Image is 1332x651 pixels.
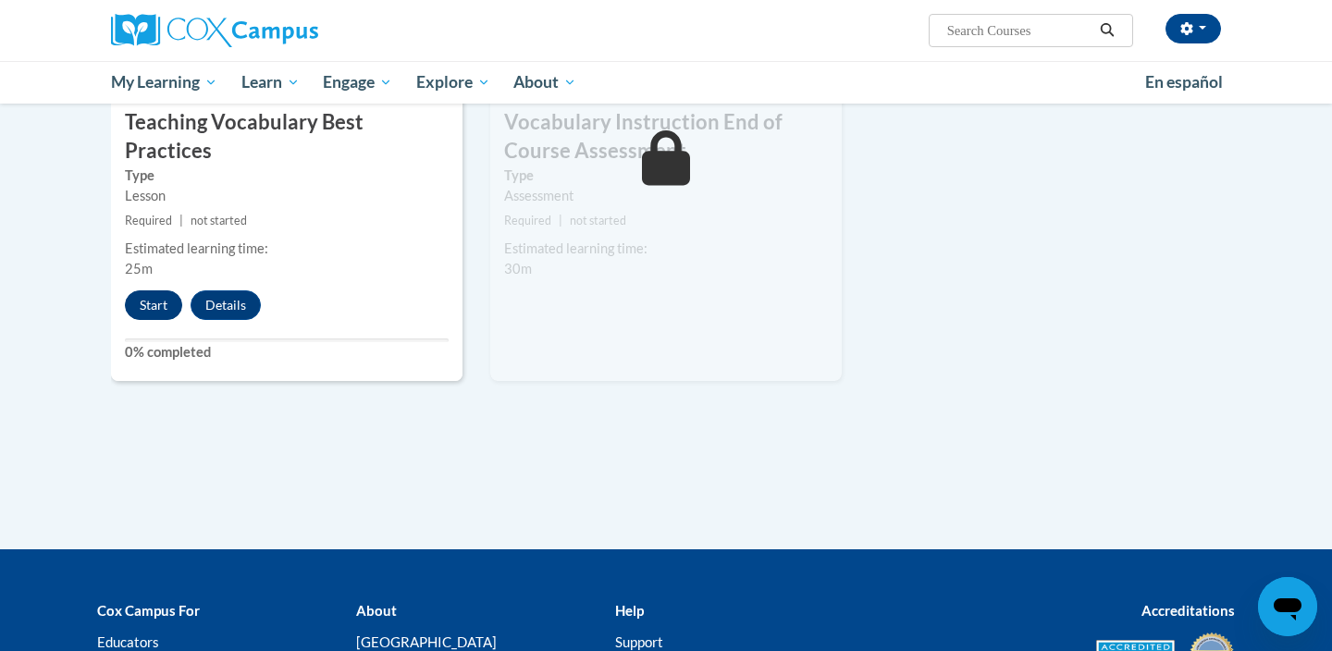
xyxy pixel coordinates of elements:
[191,290,261,320] button: Details
[504,239,828,259] div: Estimated learning time:
[1133,63,1235,102] a: En español
[502,61,589,104] a: About
[1165,14,1221,43] button: Account Settings
[504,214,551,227] span: Required
[1145,72,1223,92] span: En español
[490,108,842,166] h3: Vocabulary Instruction End of Course Assessment
[356,633,497,650] a: [GEOGRAPHIC_DATA]
[125,214,172,227] span: Required
[125,166,449,186] label: Type
[513,71,576,93] span: About
[179,214,183,227] span: |
[1141,602,1235,619] b: Accreditations
[504,261,532,276] span: 30m
[1093,19,1121,42] button: Search
[229,61,312,104] a: Learn
[1258,577,1317,636] iframe: Button to launch messaging window
[125,342,449,362] label: 0% completed
[416,71,490,93] span: Explore
[559,214,562,227] span: |
[570,214,626,227] span: not started
[504,166,828,186] label: Type
[323,71,392,93] span: Engage
[111,71,217,93] span: My Learning
[311,61,404,104] a: Engage
[356,602,397,619] b: About
[125,239,449,259] div: Estimated learning time:
[99,61,229,104] a: My Learning
[125,261,153,276] span: 25m
[111,14,462,47] a: Cox Campus
[111,108,462,166] h3: Teaching Vocabulary Best Practices
[125,290,182,320] button: Start
[83,61,1249,104] div: Main menu
[241,71,300,93] span: Learn
[615,633,663,650] a: Support
[504,186,828,206] div: Assessment
[97,633,159,650] a: Educators
[111,14,318,47] img: Cox Campus
[191,214,247,227] span: not started
[615,602,644,619] b: Help
[404,61,502,104] a: Explore
[97,602,200,619] b: Cox Campus For
[125,186,449,206] div: Lesson
[945,19,1093,42] input: Search Courses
